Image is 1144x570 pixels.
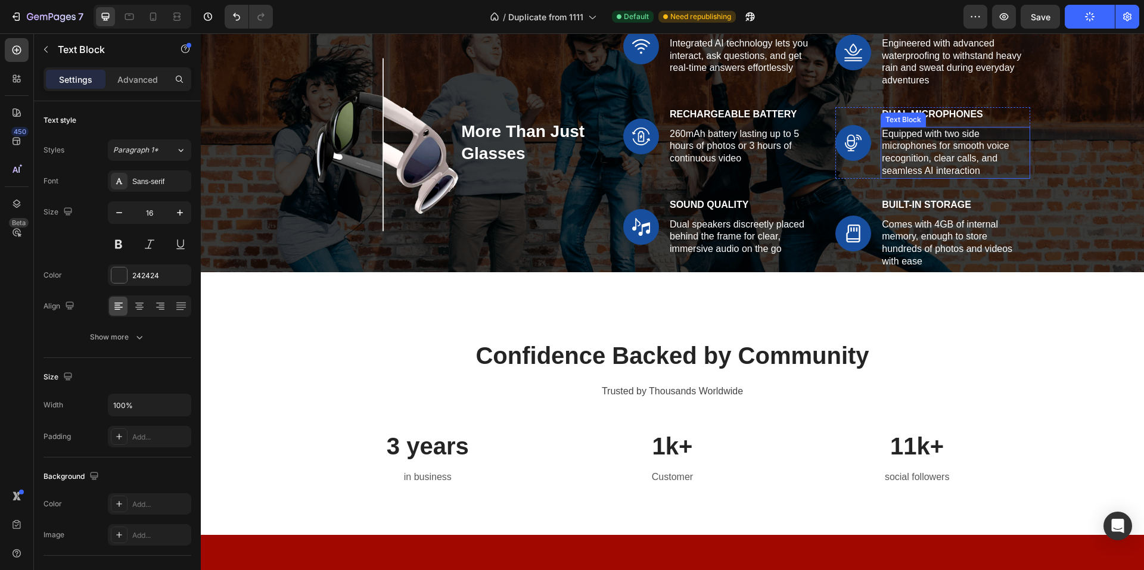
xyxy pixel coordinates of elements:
[469,4,615,41] p: Integrated AI technology lets you interact, ask questions, and get real-time answers effortlessly
[1031,12,1050,22] span: Save
[201,33,1144,570] iframe: Design area
[43,400,63,410] div: Width
[635,92,670,127] img: gempages_432750572815254551-a676fc52-de4e-4ae5-8f92-d5755765551a.svg
[422,176,458,211] img: gempages_432750572815254551-a4fc77b6-8869-47a1-9ca3-e16eacfb7939.svg
[43,298,77,314] div: Align
[5,5,89,29] button: 7
[469,166,615,178] p: Sound Quality
[43,326,191,348] button: Show more
[113,145,158,155] span: Paragraph 1*
[225,5,273,29] div: Undo/Redo
[682,81,723,92] div: Text Block
[59,73,92,86] p: Settings
[43,499,62,509] div: Color
[670,11,731,22] span: Need republishing
[43,369,75,385] div: Size
[635,1,670,37] img: gempages_432750572815254551-2173ab18-0257-4929-a3a3-6bdce7cc2798.svg
[117,73,158,86] p: Advanced
[259,86,405,132] h2: More Than Just Glasses
[681,166,770,176] strong: Built-in Storage
[132,432,188,443] div: Add...
[114,306,829,339] h2: Confidence Backed by Community
[108,394,191,416] input: Auto
[681,95,828,144] p: Equipped with two side microphones for smooth voice recognition, clear calls, and seamless AI int...
[43,145,64,155] div: Styles
[78,10,83,24] p: 7
[43,469,101,485] div: Background
[1021,5,1060,29] button: Save
[43,204,75,220] div: Size
[43,529,64,540] div: Image
[604,396,829,429] h3: 11k+
[114,396,340,429] h3: 3 years
[469,75,615,88] p: Rechargeable Battery
[469,95,615,132] p: 260mAh battery lasting up to 5 hours of photos or 3 hours of continuous video
[132,499,188,510] div: Add...
[43,115,76,126] div: Text style
[132,270,188,281] div: 242424
[503,11,506,23] span: /
[43,431,71,442] div: Padding
[681,185,828,235] p: Comes with 4GB of internal memory, enough to store hundreds of photos and videos with ease
[116,435,339,453] p: in business
[43,270,62,281] div: Color
[132,176,188,187] div: Sans-serif
[58,42,159,57] p: Text Block
[132,530,188,541] div: Add...
[508,11,583,23] span: Duplicate from 1111
[116,350,828,367] p: Trusted by Thousands Worldwide
[635,182,670,218] img: gempages_432750572815254551-e42a1868-b72f-4ece-8d5e-2adc5af3db26.svg
[681,4,828,54] p: Engineered with advanced waterproofing to withstand heavy rain and sweat during everyday adventures
[605,435,828,453] p: social followers
[624,11,649,22] span: Default
[1103,512,1132,540] div: Open Intercom Messenger
[11,127,29,136] div: 450
[108,139,191,161] button: Paragraph 1*
[681,75,828,88] p: Dual Microphones
[43,176,58,186] div: Font
[469,185,615,222] p: Dual speakers discreetly placed behind the frame for clear, immersive audio on the go
[90,331,145,343] div: Show more
[422,85,458,121] img: gempages_432750572815254551-94f66521-b1ce-498f-9722-cf8bd7cf227d.svg
[9,218,29,228] div: Beta
[360,435,583,453] p: Customer
[359,396,585,429] h3: 1k+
